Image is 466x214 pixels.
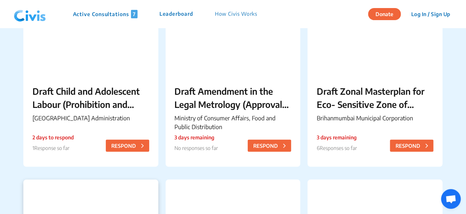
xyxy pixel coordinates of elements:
[73,10,138,18] p: Active Consultations
[441,189,461,209] div: Open chat
[131,10,138,18] span: 7
[390,140,434,152] button: RESPOND
[34,145,69,151] span: Response so far
[32,85,149,111] p: Draft Child and Adolescent Labour (Prohibition and Regulation) Chandigarh Rules, 2025
[317,114,434,123] p: Brihanmumbai Municipal Corporation
[175,114,292,131] p: Ministry of Consumer Affairs, Food and Public Distribution
[407,8,455,20] button: Log In / Sign Up
[106,140,149,152] button: RESPOND
[317,134,357,141] p: 3 days remaining
[175,134,218,141] p: 3 days remaining
[368,8,401,20] button: Donate
[215,10,258,18] p: How Civis Works
[32,114,149,123] p: [GEOGRAPHIC_DATA] Administration
[175,85,292,111] p: Draft Amendment in the Legal Metrology (Approval of Models) Rules, 2011
[159,10,193,18] p: Leaderboard
[317,85,434,111] p: Draft Zonal Masterplan for Eco- Sensitive Zone of [PERSON_NAME][GEOGRAPHIC_DATA]
[11,3,49,25] img: navlogo.png
[317,144,357,152] p: 6
[32,144,74,152] p: 1
[320,145,357,151] span: Responses so far
[32,134,74,141] p: 2 days to respond
[248,140,291,152] button: RESPOND
[368,10,407,17] a: Donate
[175,145,218,151] span: No responses so far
